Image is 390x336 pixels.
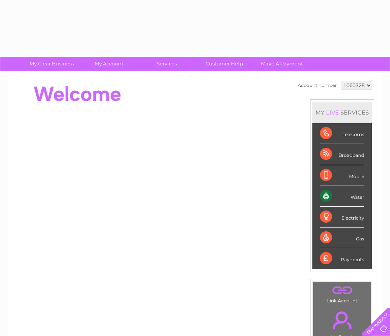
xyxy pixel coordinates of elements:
td: Account number [296,79,339,92]
div: Telecoms [320,123,364,144]
td: Link Account [313,282,371,305]
a: . [315,307,369,333]
div: Broadband [320,144,364,165]
div: Electricity [320,207,364,228]
a: Make A Payment [251,57,313,71]
div: Gas [320,228,364,248]
a: Customer Help [193,57,256,71]
div: Water [320,186,364,207]
a: Services [136,57,198,71]
a: My Account [78,57,140,71]
div: MY SERVICES [312,102,372,123]
a: My Clear Business [20,57,83,71]
a: . [315,284,369,297]
div: Payments [320,248,364,269]
div: Mobile [320,165,364,186]
div: LIVE [324,109,340,116]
